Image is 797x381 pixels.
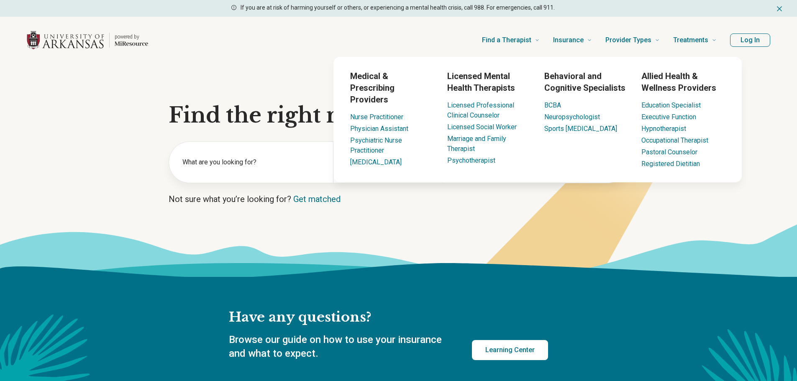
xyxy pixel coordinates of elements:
[283,57,792,182] div: Provider Types
[447,70,531,94] h3: Licensed Mental Health Therapists
[641,125,686,133] a: Hypnotherapist
[605,23,660,57] a: Provider Types
[553,23,592,57] a: Insurance
[350,158,402,166] a: [MEDICAL_DATA]
[241,3,555,12] p: If you are at risk of harming yourself or others, or experiencing a mental health crisis, call 98...
[544,101,561,109] a: BCBA
[27,27,148,54] a: Home page
[605,34,651,46] span: Provider Types
[350,136,402,154] a: Psychiatric Nurse Practitioner
[447,156,495,164] a: Psychotherapist
[229,333,452,361] p: Browse our guide on how to use your insurance and what to expect.
[169,193,629,205] p: Not sure what you’re looking for?
[641,70,725,94] h3: Allied Health & Wellness Providers
[169,103,629,128] h1: Find the right mental health care for you
[544,113,600,121] a: Neuropsychologist
[641,113,696,121] a: Executive Function
[350,70,434,105] h3: Medical & Prescribing Providers
[482,34,531,46] span: Find a Therapist
[115,33,148,40] p: powered by
[182,157,323,167] label: What are you looking for?
[544,70,628,94] h3: Behavioral and Cognitive Specialists
[553,34,584,46] span: Insurance
[229,309,548,326] h2: Have any questions?
[350,125,408,133] a: Physician Assistant
[472,340,548,360] a: Learning Center
[641,160,700,168] a: Registered Dietitian
[447,123,517,131] a: Licensed Social Worker
[447,135,506,153] a: Marriage and Family Therapist
[447,101,514,119] a: Licensed Professional Clinical Counselor
[673,34,708,46] span: Treatments
[544,125,617,133] a: Sports [MEDICAL_DATA]
[775,3,784,13] button: Dismiss
[673,23,717,57] a: Treatments
[641,148,697,156] a: Pastoral Counselor
[641,136,708,144] a: Occupational Therapist
[293,194,341,204] a: Get matched
[641,101,701,109] a: Education Specialist
[350,113,403,121] a: Nurse Practitioner
[730,33,770,47] button: Log In
[482,23,540,57] a: Find a Therapist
